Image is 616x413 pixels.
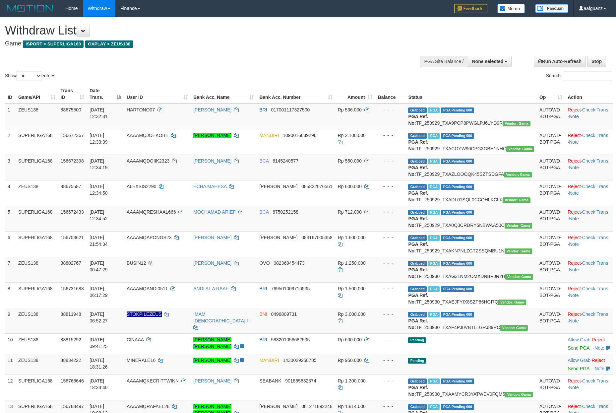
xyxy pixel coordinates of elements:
[378,158,403,164] div: - - -
[408,235,427,241] span: Grabbed
[568,345,589,351] a: Send PGA
[127,158,169,164] span: AAAAMQDOIIK2323
[90,260,108,272] span: [DATE] 00:47:29
[61,184,81,189] span: 88675587
[61,286,84,291] span: 156731688
[17,71,41,81] select: Showentries
[503,121,530,126] span: Vendor URL: https://trx31.1velocity.biz
[408,190,428,202] b: PGA Ref. No:
[500,325,528,331] span: Vendor URL: https://trx31.1velocity.biz
[16,85,58,103] th: Game/API: activate to sort column ascending
[568,378,581,383] a: Reject
[257,85,335,103] th: Bank Acc. Number: activate to sort column ascending
[90,286,108,298] span: [DATE] 06:17:29
[408,165,428,177] b: PGA Ref. No:
[259,358,279,363] span: MANDIRI
[564,71,611,81] input: Search:
[5,206,16,231] td: 5
[193,378,231,383] a: [PERSON_NAME]
[274,260,304,266] span: Copy 082369454473 to clipboard
[16,206,58,231] td: SUPERLIGA168
[565,333,613,354] td: ·
[375,85,406,103] th: Balance
[87,85,124,103] th: Date Trans.: activate to sort column descending
[259,378,281,383] span: SEABANK
[193,209,236,215] a: MOCHAMAD ARIEF
[503,197,530,203] span: Vendor URL: https://trx31.1velocity.biz
[61,378,84,383] span: 156766646
[582,260,608,266] a: Check Trans
[90,235,108,247] span: [DATE] 21:54:34
[568,107,581,112] a: Reject
[259,260,270,266] span: OVO
[61,235,84,240] span: 156703621
[259,337,267,342] span: BRI
[16,103,58,129] td: ZEUS138
[405,129,536,155] td: TF_250929_TXACOYW96CPG3GBH1NHC
[408,210,427,215] span: Grabbed
[301,404,332,409] span: Copy 081271892248 to clipboard
[193,107,231,112] a: [PERSON_NAME]
[408,286,427,292] span: Grabbed
[16,333,58,354] td: ZEUS138
[505,248,532,254] span: Vendor URL: https://trx31.1velocity.biz
[569,318,579,323] a: Note
[408,261,427,266] span: Grabbed
[61,133,84,138] span: 156672367
[405,155,536,180] td: TF_250929_TXAZLOOOQK45SZTSDGFA
[568,358,591,363] span: ·
[441,379,474,384] span: PGA Pending
[408,216,428,228] b: PGA Ref. No:
[338,358,362,363] span: Rp 950.000
[408,267,428,279] b: PGA Ref. No:
[582,311,608,317] a: Check Trans
[565,308,613,333] td: · ·
[16,155,58,180] td: SUPERLIGA168
[127,209,176,215] span: AAAAMQRESHAAL666
[582,286,608,291] a: Check Trans
[408,133,427,139] span: Grabbed
[285,378,316,383] span: Copy 901855832374 to clipboard
[565,155,613,180] td: · ·
[90,209,108,221] span: [DATE] 12:34:52
[441,159,474,164] span: PGA Pending
[537,129,565,155] td: AUTOWD-BOT-PGA
[58,85,87,103] th: Trans ID: activate to sort column ascending
[5,231,16,257] td: 6
[193,158,231,164] a: [PERSON_NAME]
[428,107,440,113] span: Marked by aaftrukkakada
[259,311,267,317] span: BNI
[127,337,144,342] span: CINAAA
[127,260,146,266] span: BUSIN12
[301,184,332,189] span: Copy 085822076561 to clipboard
[568,366,589,371] a: Send PGA
[537,85,565,103] th: Op: activate to sort column ascending
[90,378,108,390] span: [DATE] 18:33:40
[408,241,428,253] b: PGA Ref. No:
[441,184,474,190] span: PGA Pending
[191,85,257,103] th: Bank Acc. Name: activate to sort column ascending
[338,107,362,112] span: Rp 536.000
[193,184,226,189] a: ECHA MAHESA
[61,158,84,164] span: 156672398
[537,257,565,282] td: AUTOWD-BOT-PGA
[5,85,16,103] th: ID
[378,260,403,266] div: - - -
[335,85,375,103] th: Amount: activate to sort column ascending
[441,210,474,215] span: PGA Pending
[408,337,426,343] span: Pending
[408,318,428,330] b: PGA Ref. No:
[5,257,16,282] td: 7
[405,257,536,282] td: TF_250930_TXAG3LNM2OMXDNBRJR2H
[428,133,440,139] span: Marked by aafsengchandara
[338,378,366,383] span: Rp 1.300.000
[127,286,168,291] span: AAAAMQANDI0511
[582,158,608,164] a: Check Trans
[338,235,366,240] span: Rp 1.600.000
[568,311,581,317] a: Reject
[338,286,366,291] span: Rp 1.500.000
[408,385,428,397] b: PGA Ref. No:
[505,274,533,280] span: Vendor URL: https://trx31.1velocity.biz
[565,282,613,308] td: · ·
[568,133,581,138] a: Reject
